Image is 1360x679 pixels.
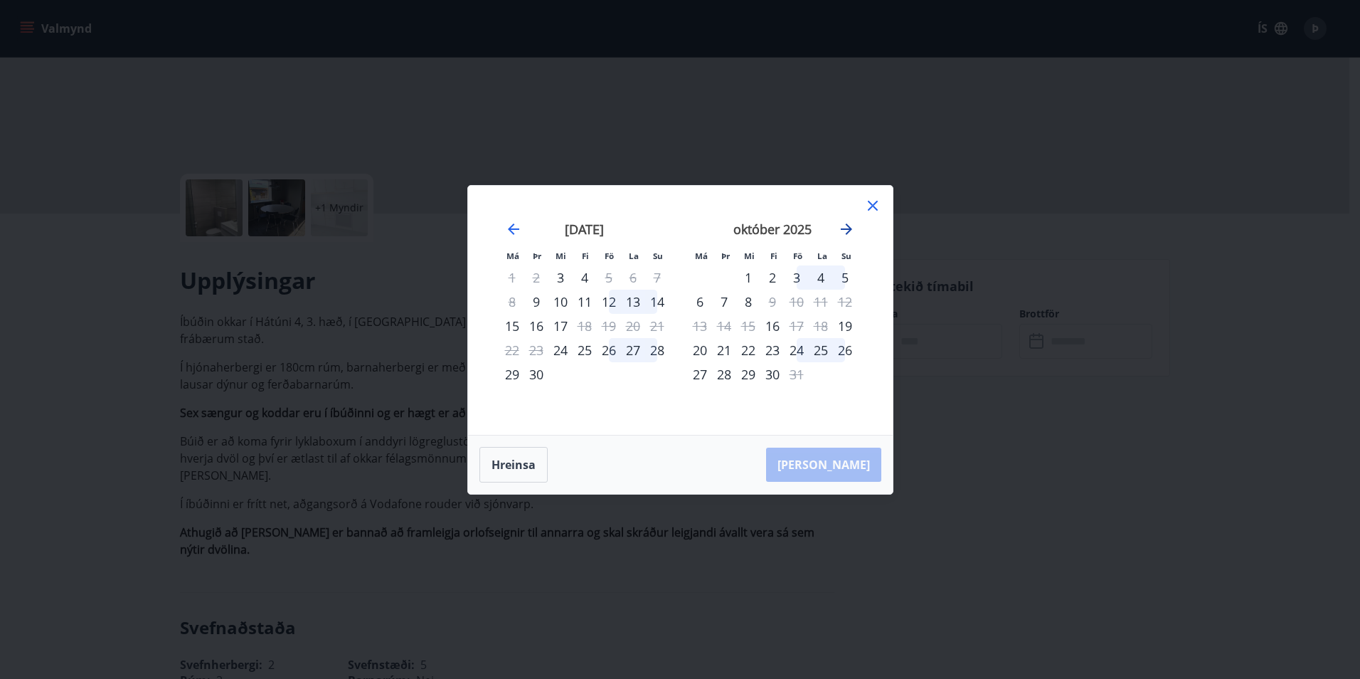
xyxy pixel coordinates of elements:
td: Choose laugardagur, 13. september 2025 as your check-in date. It’s available. [621,290,645,314]
div: 4 [573,265,597,290]
div: 6 [688,290,712,314]
td: Not available. laugardagur, 20. september 2025 [621,314,645,338]
td: Choose mánudagur, 15. september 2025 as your check-in date. It’s available. [500,314,524,338]
div: Aðeins útritun í boði [597,265,621,290]
td: Not available. fimmtudagur, 18. september 2025 [573,314,597,338]
div: Move forward to switch to the next month. [838,221,855,238]
div: 22 [736,338,760,362]
td: Not available. sunnudagur, 21. september 2025 [645,314,669,338]
td: Not available. mánudagur, 13. október 2025 [688,314,712,338]
td: Not available. þriðjudagur, 23. september 2025 [524,338,548,362]
td: Not available. laugardagur, 11. október 2025 [809,290,833,314]
td: Choose þriðjudagur, 28. október 2025 as your check-in date. It’s available. [712,362,736,386]
div: 29 [736,362,760,386]
div: 25 [573,338,597,362]
td: Choose laugardagur, 27. september 2025 as your check-in date. It’s available. [621,338,645,362]
div: 1 [736,265,760,290]
td: Not available. mánudagur, 22. september 2025 [500,338,524,362]
td: Choose fimmtudagur, 16. október 2025 as your check-in date. It’s available. [760,314,785,338]
td: Choose laugardagur, 25. október 2025 as your check-in date. It’s available. [809,338,833,362]
td: Choose fimmtudagur, 2. október 2025 as your check-in date. It’s available. [760,265,785,290]
div: 28 [712,362,736,386]
small: Su [653,251,663,261]
div: 13 [621,290,645,314]
div: 11 [573,290,597,314]
div: 2 [760,265,785,290]
div: Calendar [485,203,876,418]
td: Not available. laugardagur, 18. október 2025 [809,314,833,338]
td: Not available. sunnudagur, 12. október 2025 [833,290,857,314]
div: Aðeins innritun í boði [760,314,785,338]
td: Choose mánudagur, 27. október 2025 as your check-in date. It’s available. [688,362,712,386]
small: Fö [605,251,614,261]
td: Choose fimmtudagur, 11. september 2025 as your check-in date. It’s available. [573,290,597,314]
small: Þr [721,251,730,261]
td: Not available. þriðjudagur, 14. október 2025 [712,314,736,338]
div: Aðeins útritun í boði [760,290,785,314]
div: 12 [597,290,621,314]
div: 24 [785,338,809,362]
td: Choose miðvikudagur, 8. október 2025 as your check-in date. It’s available. [736,290,760,314]
div: 21 [712,338,736,362]
td: Choose þriðjudagur, 21. október 2025 as your check-in date. It’s available. [712,338,736,362]
div: 8 [736,290,760,314]
td: Choose mánudagur, 6. október 2025 as your check-in date. It’s available. [688,290,712,314]
small: Má [506,251,519,261]
td: Not available. föstudagur, 19. september 2025 [597,314,621,338]
div: 4 [809,265,833,290]
div: 26 [833,338,857,362]
small: La [817,251,827,261]
div: 10 [548,290,573,314]
td: Choose miðvikudagur, 3. september 2025 as your check-in date. It’s available. [548,265,573,290]
div: 30 [524,362,548,386]
td: Choose mánudagur, 29. september 2025 as your check-in date. It’s available. [500,362,524,386]
small: Þr [533,251,541,261]
small: Mi [744,251,755,261]
small: Fi [582,251,589,261]
td: Choose fimmtudagur, 30. október 2025 as your check-in date. It’s available. [760,362,785,386]
div: 15 [500,314,524,338]
td: Choose mánudagur, 20. október 2025 as your check-in date. It’s available. [688,338,712,362]
div: Aðeins innritun í boði [548,265,573,290]
small: Su [841,251,851,261]
td: Choose þriðjudagur, 9. september 2025 as your check-in date. It’s available. [524,290,548,314]
td: Not available. föstudagur, 5. september 2025 [597,265,621,290]
td: Choose föstudagur, 12. september 2025 as your check-in date. It’s available. [597,290,621,314]
td: Choose fimmtudagur, 4. september 2025 as your check-in date. It’s available. [573,265,597,290]
div: Aðeins innritun í boði [548,338,573,362]
td: Choose miðvikudagur, 10. september 2025 as your check-in date. It’s available. [548,290,573,314]
td: Choose miðvikudagur, 24. september 2025 as your check-in date. It’s available. [548,338,573,362]
td: Choose laugardagur, 4. október 2025 as your check-in date. It’s available. [809,265,833,290]
div: 16 [524,314,548,338]
small: La [629,251,639,261]
td: Choose sunnudagur, 19. október 2025 as your check-in date. It’s available. [833,314,857,338]
div: Move backward to switch to the previous month. [505,221,522,238]
td: Choose þriðjudagur, 7. október 2025 as your check-in date. It’s available. [712,290,736,314]
td: Choose föstudagur, 24. október 2025 as your check-in date. It’s available. [785,338,809,362]
td: Choose fimmtudagur, 23. október 2025 as your check-in date. It’s available. [760,338,785,362]
td: Choose miðvikudagur, 17. september 2025 as your check-in date. It’s available. [548,314,573,338]
div: Aðeins útritun í boði [573,314,597,338]
td: Not available. föstudagur, 17. október 2025 [785,314,809,338]
td: Choose miðvikudagur, 1. október 2025 as your check-in date. It’s available. [736,265,760,290]
div: 5 [833,265,857,290]
td: Choose þriðjudagur, 16. september 2025 as your check-in date. It’s available. [524,314,548,338]
td: Not available. fimmtudagur, 9. október 2025 [760,290,785,314]
td: Choose sunnudagur, 26. október 2025 as your check-in date. It’s available. [833,338,857,362]
div: 7 [712,290,736,314]
div: 14 [645,290,669,314]
button: Hreinsa [479,447,548,483]
small: Má [695,251,708,261]
td: Not available. miðvikudagur, 15. október 2025 [736,314,760,338]
div: 25 [809,338,833,362]
div: 28 [645,338,669,362]
small: Mi [556,251,566,261]
td: Not available. laugardagur, 6. september 2025 [621,265,645,290]
td: Not available. mánudagur, 1. september 2025 [500,265,524,290]
strong: október 2025 [733,221,812,238]
td: Choose miðvikudagur, 22. október 2025 as your check-in date. It’s available. [736,338,760,362]
div: 3 [785,265,809,290]
td: Not available. mánudagur, 8. september 2025 [500,290,524,314]
td: Not available. sunnudagur, 7. september 2025 [645,265,669,290]
div: Aðeins innritun í boði [833,314,857,338]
